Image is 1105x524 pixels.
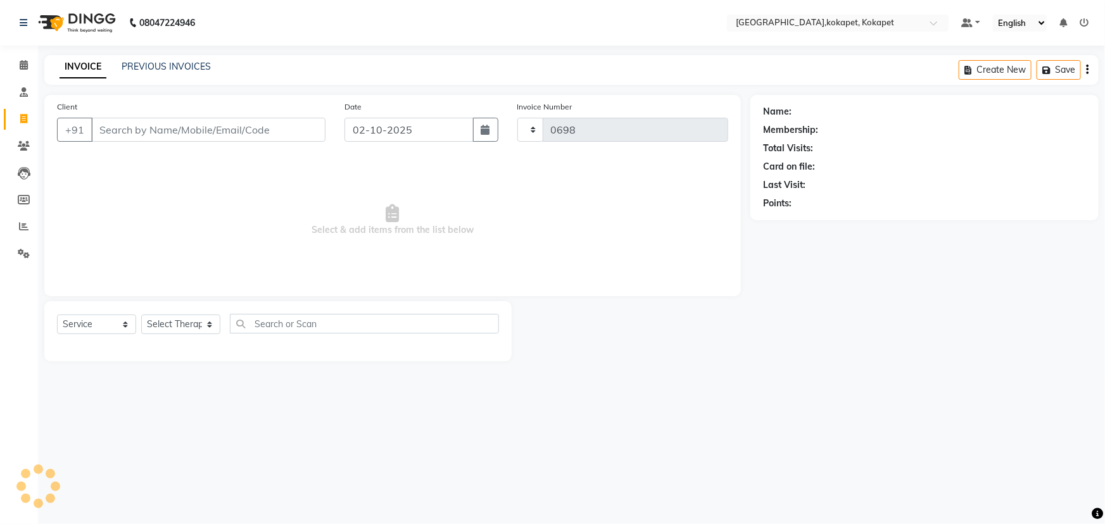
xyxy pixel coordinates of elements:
a: PREVIOUS INVOICES [122,61,211,72]
button: Save [1037,60,1081,80]
div: Card on file: [763,160,815,173]
div: Membership: [763,123,818,137]
div: Last Visit: [763,178,805,192]
b: 08047224946 [139,5,195,41]
img: logo [32,5,119,41]
label: Client [57,101,77,113]
div: Total Visits: [763,142,813,155]
button: Create New [959,60,1032,80]
input: Search or Scan [230,314,499,334]
div: Name: [763,105,792,118]
label: Date [344,101,362,113]
a: INVOICE [60,56,106,78]
label: Invoice Number [517,101,572,113]
span: Select & add items from the list below [57,157,728,284]
button: +91 [57,118,92,142]
input: Search by Name/Mobile/Email/Code [91,118,325,142]
div: Points: [763,197,792,210]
